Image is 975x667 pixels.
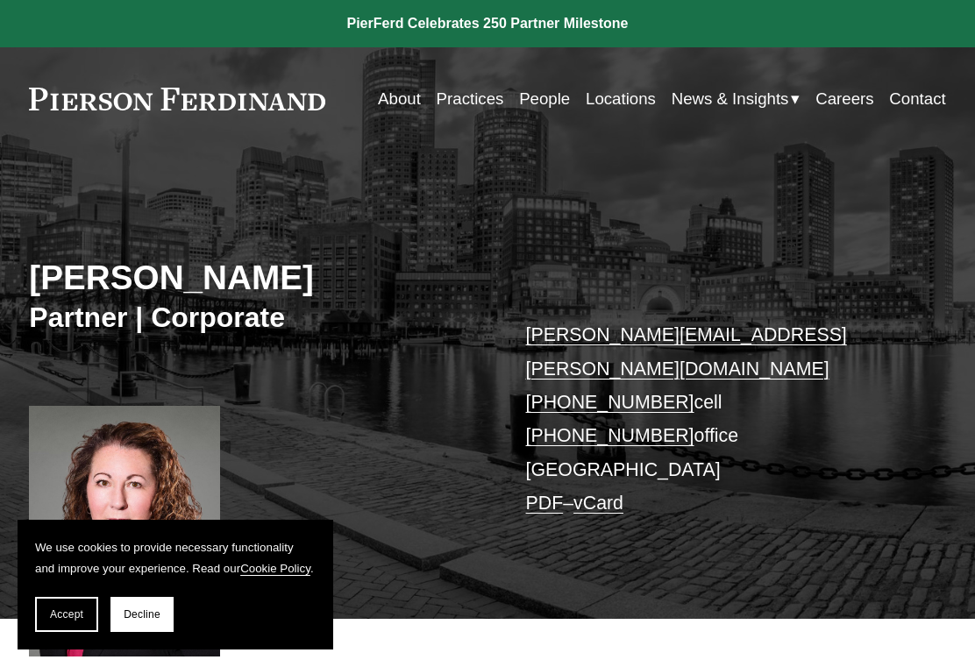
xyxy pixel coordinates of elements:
[526,493,564,514] a: PDF
[18,520,333,649] section: Cookie banner
[526,318,908,520] p: cell office [GEOGRAPHIC_DATA] –
[815,82,873,115] a: Careers
[124,608,160,621] span: Decline
[240,562,310,575] a: Cookie Policy
[672,84,789,114] span: News & Insights
[526,324,847,379] a: [PERSON_NAME][EMAIL_ADDRESS][PERSON_NAME][DOMAIN_NAME]
[573,493,623,514] a: vCard
[526,425,694,446] a: [PHONE_NUMBER]
[29,258,487,299] h2: [PERSON_NAME]
[889,82,945,115] a: Contact
[35,537,316,579] p: We use cookies to provide necessary functionality and improve your experience. Read our .
[110,597,174,632] button: Decline
[437,82,504,115] a: Practices
[672,82,801,115] a: folder dropdown
[29,301,487,336] h3: Partner | Corporate
[50,608,83,621] span: Accept
[586,82,656,115] a: Locations
[35,597,98,632] button: Accept
[519,82,570,115] a: People
[526,392,694,413] a: [PHONE_NUMBER]
[378,82,421,115] a: About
